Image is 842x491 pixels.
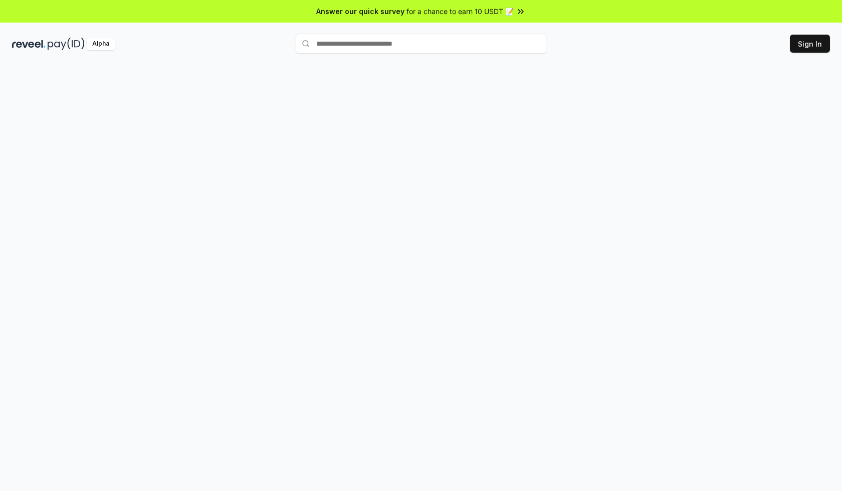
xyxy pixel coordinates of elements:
[12,38,46,50] img: reveel_dark
[790,35,830,53] button: Sign In
[48,38,85,50] img: pay_id
[316,6,404,17] span: Answer our quick survey
[406,6,514,17] span: for a chance to earn 10 USDT 📝
[87,38,115,50] div: Alpha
